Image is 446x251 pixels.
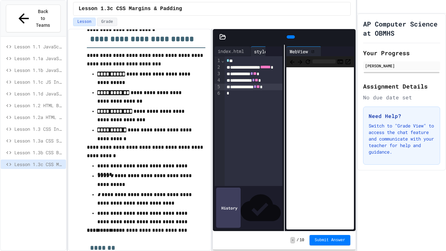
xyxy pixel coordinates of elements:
span: Fold line [221,58,224,63]
div: 3 [215,71,221,77]
div: 4 [215,77,221,84]
div: styles.css [251,48,283,55]
span: Lesson 1.1a JavaScript Intro [14,55,63,62]
span: Back [289,58,295,66]
div: index.html [215,46,251,56]
span: Forward [297,58,303,66]
span: Lesson 1.1b JavaScript Intro [14,67,63,74]
div: No due date set [363,93,440,101]
button: Refresh [305,58,311,65]
button: Submit Answer [310,235,351,245]
span: Lesson 1.3 CSS Introduction [14,125,63,132]
span: Back to Teams [35,8,51,29]
button: Grade [97,18,117,26]
span: Lesson 1.1d JavaScript [14,90,63,97]
span: Lesson 1.2 HTML Basics [14,102,63,109]
div: index.html [215,48,247,55]
h1: AP Computer Science at OBMHS [363,19,440,38]
span: Lesson 1.3a CSS Selectors [14,137,63,144]
div: WebView [286,46,321,56]
span: Submit Answer [315,238,345,243]
h2: Assignment Details [363,82,440,91]
span: Lesson 1.3b CSS Backgrounds [14,149,63,156]
span: Lesson 1.1 JavaScript Intro [14,43,63,50]
div: WebView [286,48,311,55]
button: Open in new tab [345,58,351,65]
div: [PERSON_NAME] [365,63,438,69]
span: Lesson 1.3c CSS Margins & Padding [79,5,182,13]
div: History [216,188,241,228]
button: Console [337,58,343,65]
div: 5 [215,84,221,90]
button: Back to Teams [6,5,61,32]
div: 2 [215,64,221,71]
div: 6 [215,90,221,97]
span: 10 [299,238,304,243]
span: Lesson 1.3c CSS Margins & Padding [14,161,63,168]
h2: Your Progress [363,48,440,58]
span: Lesson 1.2a HTML Continued [14,114,63,121]
div: styles.css [251,46,287,56]
button: Lesson [73,18,96,26]
iframe: Web Preview [286,67,354,229]
div: 1 [215,58,221,64]
h3: Need Help? [369,112,435,120]
span: / [296,238,299,243]
span: - [290,237,295,243]
p: Switch to "Grade View" to access the chat feature and communicate with your teacher for help and ... [369,123,435,155]
span: Lesson 1.1c JS Intro [14,78,63,85]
